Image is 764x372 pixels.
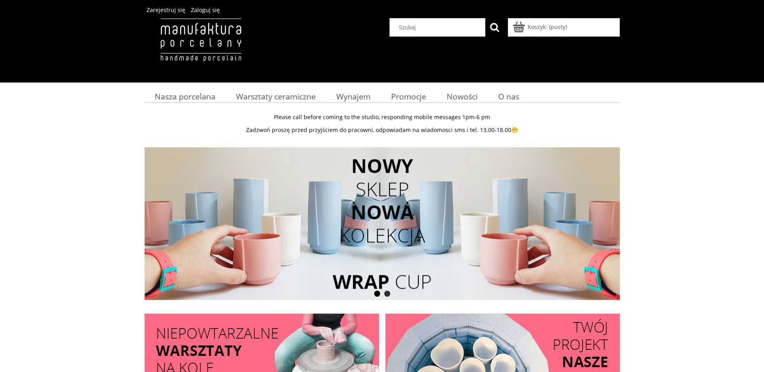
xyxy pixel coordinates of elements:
[498,91,519,102] span: O nas
[147,6,185,14] a: Zarejestruj się
[145,126,620,134] p: Zadzwoń proszę przed przyjściem do pracowni, odpowiadam na wiadomosci sms i tel. 13.00-18.00😁
[549,23,567,31] b: (pusty)
[447,91,478,102] span: Nowości
[326,89,381,104] a: Wynajem
[485,18,504,37] button: Szukaj
[514,23,567,31] a: Produkty w koszyku 0. Przejdź do koszyka
[528,23,547,31] span: Koszyk:
[391,91,426,102] span: Promocje
[191,6,220,14] a: Zaloguj się
[226,89,326,104] a: Warsztaty ceramiczne
[488,89,529,104] a: O nas
[145,18,257,79] img: Manufaktura Porcelany
[336,91,371,102] span: Wynajem
[145,114,620,121] p: Please call before coming to the studio, responding mobile messages 1pm-6 pm
[393,19,485,36] input: Szukaj w sklepie
[145,89,226,104] a: Nasza porcelana
[155,91,215,102] span: Nasza porcelana
[236,91,316,102] span: Warsztaty ceramiczne
[381,89,436,104] a: Promocje
[436,89,488,104] a: Nowości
